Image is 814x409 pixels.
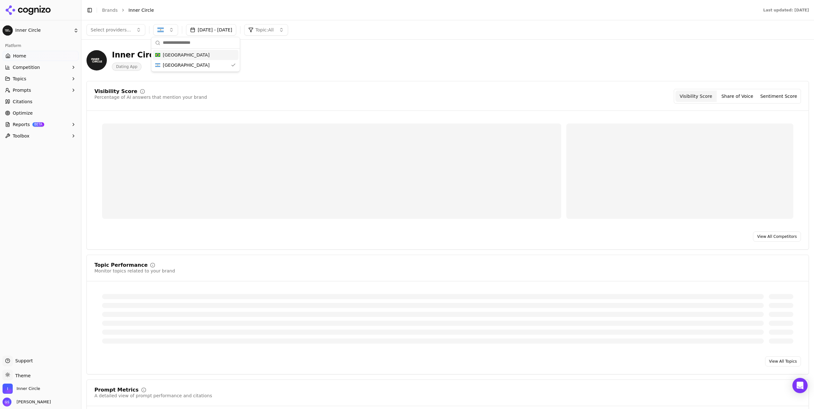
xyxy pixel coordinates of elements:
div: Platform [3,41,79,51]
img: Inner Circle [86,50,107,70]
button: ReportsBETA [3,119,79,130]
span: Support [13,358,33,364]
span: Competition [13,64,40,70]
img: Brazil [155,52,160,57]
span: [PERSON_NAME] [14,399,51,405]
img: Inner Circle [3,384,13,394]
button: Prompts [3,85,79,95]
div: Suggestions [151,49,240,71]
span: BETA [32,122,44,127]
div: Inner Circle [112,50,162,60]
div: Visibility Score [94,89,137,94]
span: Topic: All [255,27,273,33]
button: Topics [3,74,79,84]
div: Prompt Metrics [94,387,139,392]
img: Argentina [157,27,164,33]
span: Toolbox [13,133,30,139]
button: Visibility Score [675,91,717,102]
span: Inner Circle [17,386,40,392]
a: Brands [102,8,118,13]
span: Citations [13,98,32,105]
div: Monitor topics related to your brand [94,268,175,274]
span: Optimize [13,110,33,116]
img: Gustavo Sivadon [3,398,11,406]
a: View All Topics [765,356,801,366]
a: View All Competitors [753,231,801,242]
button: Open organization switcher [3,384,40,394]
div: Percentage of AI answers that mention your brand [94,94,207,100]
span: Home [13,53,26,59]
button: [DATE] - [DATE] [186,24,237,36]
a: Citations [3,97,79,107]
span: Inner Circle [128,7,154,13]
span: Reports [13,121,30,128]
span: Topics [13,76,26,82]
span: [GEOGRAPHIC_DATA] [163,52,210,58]
img: Inner Circle [3,25,13,36]
button: Competition [3,62,79,72]
span: Prompts [13,87,31,93]
div: Last updated: [DATE] [763,8,809,13]
button: Share of Voice [717,91,758,102]
nav: breadcrumb [102,7,750,13]
a: Home [3,51,79,61]
span: Theme [13,373,31,378]
span: Dating App [112,63,141,71]
span: Select providers... [91,27,131,33]
button: Sentiment Score [758,91,799,102]
div: Open Intercom Messenger [792,378,808,393]
a: Optimize [3,108,79,118]
button: Open user button [3,398,51,406]
button: Toolbox [3,131,79,141]
img: Argentina [155,63,160,68]
span: Inner Circle [15,28,71,33]
div: Topic Performance [94,263,148,268]
div: A detailed view of prompt performance and citations [94,392,212,399]
span: [GEOGRAPHIC_DATA] [163,62,210,68]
